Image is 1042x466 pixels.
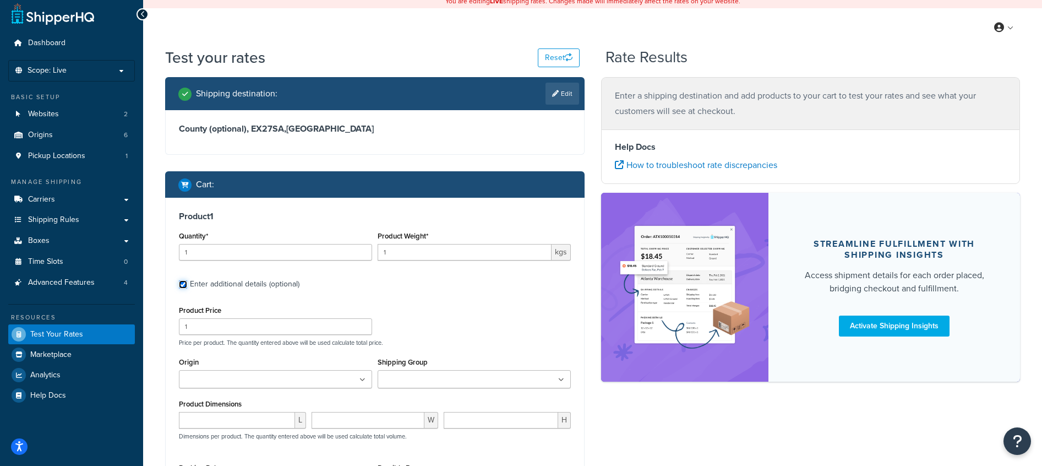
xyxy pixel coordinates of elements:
a: Shipping Rules [8,210,135,230]
span: W [424,412,438,429]
span: kgs [552,244,571,261]
span: Help Docs [30,391,66,400]
div: Access shipment details for each order placed, bridging checkout and fulfillment. [795,269,994,295]
input: 0 [179,244,372,261]
button: Reset [538,48,580,67]
span: 1 [126,151,128,161]
a: How to troubleshoot rate discrepancies [615,159,777,171]
span: Marketplace [30,350,72,360]
span: 4 [124,278,128,288]
label: Shipping Group [378,358,428,366]
a: Pickup Locations1 [8,146,135,166]
span: Scope: Live [28,66,67,75]
a: Edit [545,83,579,105]
a: Websites2 [8,104,135,124]
a: Marketplace [8,345,135,365]
a: Carriers [8,189,135,210]
li: Origins [8,125,135,145]
span: Shipping Rules [28,215,79,225]
h4: Help Docs [615,140,1007,154]
span: Time Slots [28,257,63,267]
span: Advanced Features [28,278,95,288]
p: Dimensions per product. The quantity entered above will be used calculate total volume. [176,432,407,440]
span: Pickup Locations [28,151,85,161]
span: 2 [124,110,128,119]
a: Help Docs [8,386,135,405]
input: Enter additional details (optional) [179,280,187,289]
span: Boxes [28,236,50,246]
label: Quantity* [179,232,208,240]
span: Analytics [30,371,61,380]
li: Advanced Features [8,273,135,293]
div: Basic Setup [8,93,135,102]
img: feature-image-si-e24932ea9b9fcd0ff835db86be1ff8d589347e8876e1638d903ea230a36726be.png [618,209,752,365]
input: 0.00 [378,244,552,261]
h2: Cart : [196,180,214,189]
span: Carriers [28,195,55,204]
li: Pickup Locations [8,146,135,166]
span: 0 [124,257,128,267]
a: Advanced Features4 [8,273,135,293]
span: Websites [28,110,59,119]
div: Streamline Fulfillment with Shipping Insights [795,239,994,261]
a: Boxes [8,231,135,251]
label: Origin [179,358,199,366]
span: Test Your Rates [30,330,83,339]
div: Enter additional details (optional) [190,277,299,292]
label: Product Dimensions [179,400,242,408]
h3: Product 1 [179,211,571,222]
h2: Shipping destination : [196,89,277,99]
span: H [558,412,571,429]
p: Enter a shipping destination and add products to your cart to test your rates and see what your c... [615,88,1007,119]
h2: Rate Results [605,49,688,66]
li: Time Slots [8,252,135,272]
div: Resources [8,313,135,322]
div: Manage Shipping [8,177,135,187]
span: Origins [28,131,53,140]
span: Dashboard [28,39,66,48]
a: Test Your Rates [8,324,135,344]
h3: County (optional), EX27SA , [GEOGRAPHIC_DATA] [179,123,571,134]
h1: Test your rates [165,47,265,68]
a: Analytics [8,365,135,385]
button: Open Resource Center [1003,427,1031,455]
label: Product Price [179,306,221,315]
span: 6 [124,131,128,140]
label: Product Weight* [378,232,428,240]
a: Dashboard [8,33,135,53]
a: Activate Shipping Insights [839,316,950,337]
p: Price per product. The quantity entered above will be used calculate total price. [176,339,574,346]
li: Websites [8,104,135,124]
a: Time Slots0 [8,252,135,272]
span: L [295,412,306,429]
a: Origins6 [8,125,135,145]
